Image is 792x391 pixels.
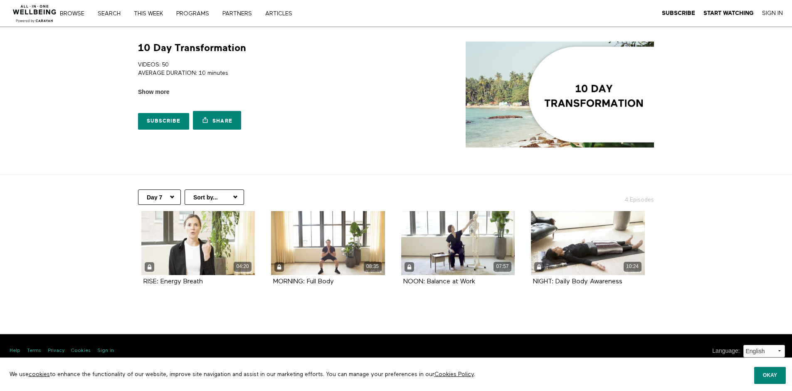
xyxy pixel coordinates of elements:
a: cookies [29,371,50,377]
div: 04:20 [234,262,252,271]
div: 10:24 [624,262,641,271]
strong: Start Watching [703,10,754,16]
span: Show more [138,88,169,96]
a: NIGHT: Daily Body Awareness [533,278,622,285]
a: Sign In [762,10,783,17]
a: MORNING: Full Body [273,278,334,285]
a: ARTICLES [262,11,301,17]
a: Sign in [97,347,114,354]
h1: 10 Day Transformation [138,42,246,54]
div: 07:57 [493,262,511,271]
label: Language : [712,347,740,355]
div: 08:35 [364,262,382,271]
a: THIS WEEK [131,11,172,17]
h2: 4 Episodes [565,189,659,204]
a: Subscribe [138,113,189,130]
a: PARTNERS [220,11,261,17]
a: Help [10,347,20,354]
nav: Primary [66,9,309,17]
a: PROGRAMS [173,11,218,17]
a: Search [95,11,129,17]
a: Terms [27,347,41,354]
a: NOON: Balance at Work 07:57 [401,211,515,275]
a: MORNING: Full Body 08:35 [271,211,385,275]
img: 10 Day Transformation [466,42,654,148]
a: NOON: Balance at Work [403,278,475,285]
a: Cookies Policy [434,371,474,377]
a: RISE: Energy Breath 04:20 [141,211,255,275]
a: Subscribe [662,10,695,17]
button: Okay [754,367,786,384]
a: Cookies [71,347,91,354]
a: Start Watching [703,10,754,17]
p: VIDEOS: 50 AVERAGE DURATION: 10 minutes [138,61,393,78]
strong: Subscribe [662,10,695,16]
a: Browse [57,11,93,17]
a: Privacy [48,347,64,354]
a: RISE: Energy Breath [143,278,203,285]
p: We use to enhance the functionality of our website, improve site navigation and assist in our mar... [3,364,624,385]
a: Share [193,111,241,130]
a: NIGHT: Daily Body Awareness 10:24 [531,211,645,275]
